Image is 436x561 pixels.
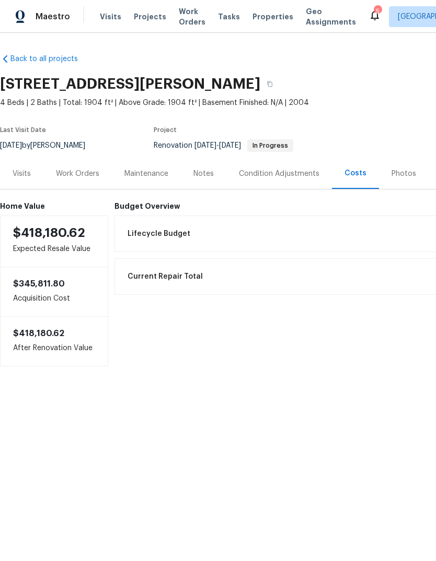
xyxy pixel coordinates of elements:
span: $345,811.80 [13,280,65,288]
span: Geo Assignments [306,6,356,27]
span: Lifecycle Budget [128,229,190,239]
span: - [194,142,241,149]
span: Project [154,127,177,133]
span: $418,180.62 [13,226,85,239]
span: [DATE] [194,142,216,149]
div: Visits [13,169,31,179]
span: Visits [100,11,121,22]
div: Condition Adjustments [239,169,319,179]
div: Photos [392,169,416,179]
button: Copy Address [260,75,279,93]
span: In Progress [248,142,292,149]
span: Projects [134,11,166,22]
span: $418,180.62 [13,329,64,338]
div: 5 [374,6,381,17]
span: Current Repair Total [128,271,203,282]
span: [DATE] [219,142,241,149]
div: Maintenance [124,169,168,179]
span: Maestro [36,11,70,22]
span: Renovation [154,142,293,149]
span: Properties [253,11,293,22]
span: Work Orders [179,6,205,27]
span: Tasks [218,13,240,20]
div: Notes [193,169,214,179]
div: Costs [345,168,366,178]
div: Work Orders [56,169,99,179]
